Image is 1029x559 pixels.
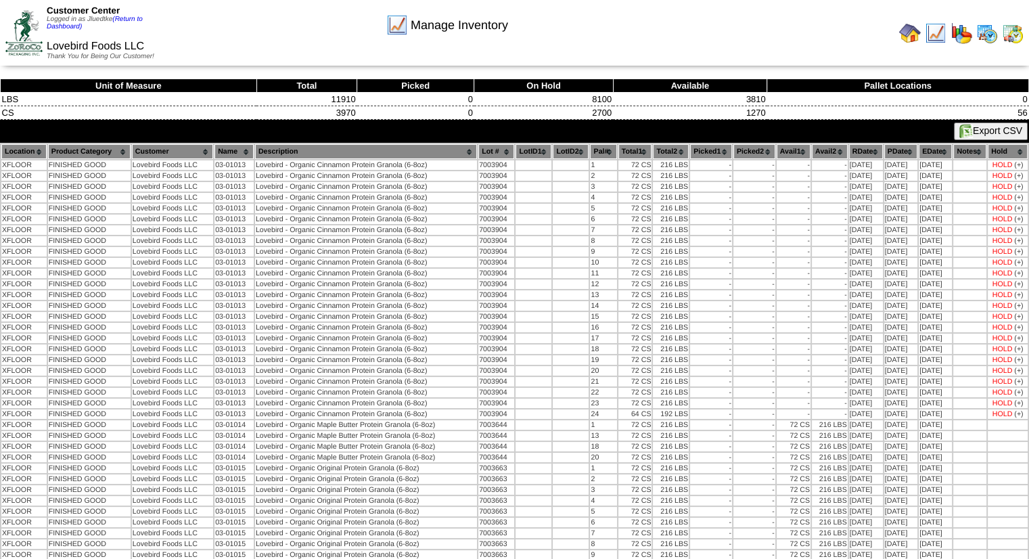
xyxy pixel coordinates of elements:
td: 2700 [474,106,613,120]
td: FINISHED GOOD [48,193,131,202]
td: 03-01013 [214,182,254,192]
td: 72 CS [618,182,652,192]
td: [DATE] [849,269,883,278]
td: - [777,193,810,202]
td: 12 [590,279,616,289]
td: 216 LBS [653,301,689,311]
th: Avail2 [812,144,848,159]
td: 7003904 [478,269,514,278]
td: - [812,279,848,289]
td: 3 [590,182,616,192]
span: Customer Center [47,5,120,16]
td: 216 LBS [653,290,689,300]
th: PDate [884,144,917,159]
td: FINISHED GOOD [48,269,131,278]
td: [DATE] [919,204,952,213]
td: XFLOOR [1,236,47,246]
td: - [812,301,848,311]
span: Manage Inventory [411,18,508,32]
a: (Return to Dashboard) [47,16,143,30]
td: Lovebird - Organic Cinnamon Protein Granola (6-8oz) [255,279,477,289]
td: 72 CS [618,193,652,202]
td: Lovebird Foods LLC [132,171,213,181]
td: - [733,193,775,202]
td: XFLOOR [1,258,47,267]
img: line_graph.gif [386,14,408,36]
td: Lovebird Foods LLC [132,269,213,278]
img: calendarprod.gif [976,22,998,44]
td: 7003904 [478,204,514,213]
td: - [777,301,810,311]
td: [DATE] [849,247,883,256]
th: Unit of Measure [1,79,257,93]
td: 7003904 [478,225,514,235]
td: Lovebird Foods LLC [132,193,213,202]
div: HOLD [992,291,1013,299]
td: 216 LBS [653,279,689,289]
td: XFLOOR [1,279,47,289]
div: HOLD [992,269,1013,277]
td: - [690,236,732,246]
td: 8 [590,236,616,246]
td: 72 CS [618,301,652,311]
td: Lovebird Foods LLC [132,215,213,224]
td: 7003904 [478,279,514,289]
td: 216 LBS [653,258,689,267]
td: - [777,247,810,256]
td: - [812,225,848,235]
td: 216 LBS [653,225,689,235]
td: [DATE] [919,269,952,278]
td: [DATE] [884,236,917,246]
td: FINISHED GOOD [48,301,131,311]
td: - [733,269,775,278]
td: - [812,182,848,192]
td: 03-01013 [214,279,254,289]
td: - [733,182,775,192]
td: Lovebird - Organic Cinnamon Protein Granola (6-8oz) [255,258,477,267]
div: HOLD [992,161,1013,169]
th: Customer [132,144,213,159]
td: [DATE] [884,290,917,300]
td: [DATE] [919,247,952,256]
td: [DATE] [849,171,883,181]
td: Lovebird Foods LLC [132,290,213,300]
td: [DATE] [884,225,917,235]
td: Lovebird - Organic Cinnamon Protein Granola (6-8oz) [255,301,477,311]
td: [DATE] [849,204,883,213]
td: [DATE] [884,269,917,278]
td: FINISHED GOOD [48,171,131,181]
td: 7003904 [478,215,514,224]
td: CS [1,106,257,120]
div: (+) [1014,172,1023,180]
td: FINISHED GOOD [48,225,131,235]
td: - [690,204,732,213]
td: 03-01013 [214,215,254,224]
td: FINISHED GOOD [48,182,131,192]
td: 7003904 [478,171,514,181]
td: 03-01013 [214,204,254,213]
td: 72 CS [618,215,652,224]
td: 56 [767,106,1029,120]
div: HOLD [992,215,1013,223]
th: On Hold [474,79,613,93]
td: 216 LBS [653,171,689,181]
th: Notes [953,144,986,159]
th: EDate [919,144,952,159]
td: 14 [590,301,616,311]
td: - [777,279,810,289]
td: XFLOOR [1,171,47,181]
td: 03-01013 [214,269,254,278]
td: - [812,247,848,256]
td: - [690,279,732,289]
th: Picked [357,79,474,93]
td: - [690,301,732,311]
td: Lovebird - Organic Cinnamon Protein Granola (6-8oz) [255,160,477,170]
td: [DATE] [849,193,883,202]
td: [DATE] [884,182,917,192]
td: [DATE] [919,193,952,202]
td: - [777,258,810,267]
div: HOLD [992,204,1013,213]
th: Total1 [618,144,652,159]
td: Lovebird - Organic Cinnamon Protein Granola (6-8oz) [255,193,477,202]
td: 216 LBS [653,269,689,278]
